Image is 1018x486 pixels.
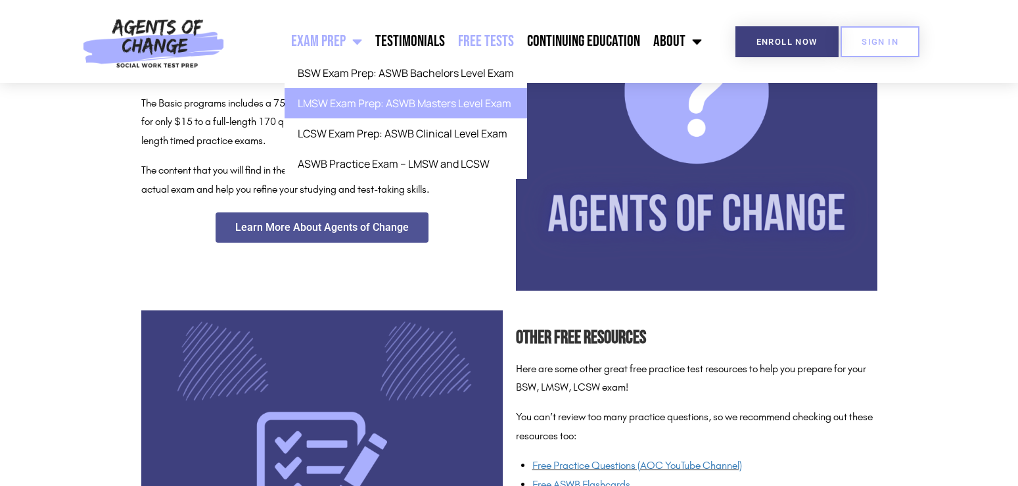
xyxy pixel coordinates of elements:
p: The content that you will find in these practice exams will help prepare you well for the actual ... [141,161,503,199]
h2: Other Free Resources [516,324,877,353]
span: Learn More About Agents of Change [235,222,409,233]
a: SIGN IN [841,26,919,57]
a: Enroll Now [735,26,839,57]
a: Exam Prep [285,25,369,58]
a: ASWB Practice Exam – LMSW and LCSW [285,149,527,179]
a: Free Tests [451,25,521,58]
nav: Menu [231,25,708,58]
p: You can’t review too many practice questions, so we recommend checking out these resources too: [516,408,877,446]
a: Learn More About Agents of Change [216,212,428,243]
a: BSW Exam Prep: ASWB Bachelors Level Exam [285,58,527,88]
a: Free Practice Questions (AOC YouTube Channel) [532,459,742,472]
span: Enroll Now [756,37,818,46]
a: LMSW Exam Prep: ASWB Masters Level Exam [285,88,527,118]
ul: Exam Prep [285,58,527,179]
a: Continuing Education [521,25,647,58]
p: Here are some other great free practice test resources to help you prepare for your BSW, LMSW, LC... [516,360,877,398]
p: The Basic programs includes a 75 question practice exam, which can be upgraded for only $15 to a ... [141,94,503,151]
a: About [647,25,708,58]
a: Testimonials [369,25,451,58]
a: LCSW Exam Prep: ASWB Clinical Level Exam [285,118,527,149]
span: SIGN IN [862,37,898,46]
